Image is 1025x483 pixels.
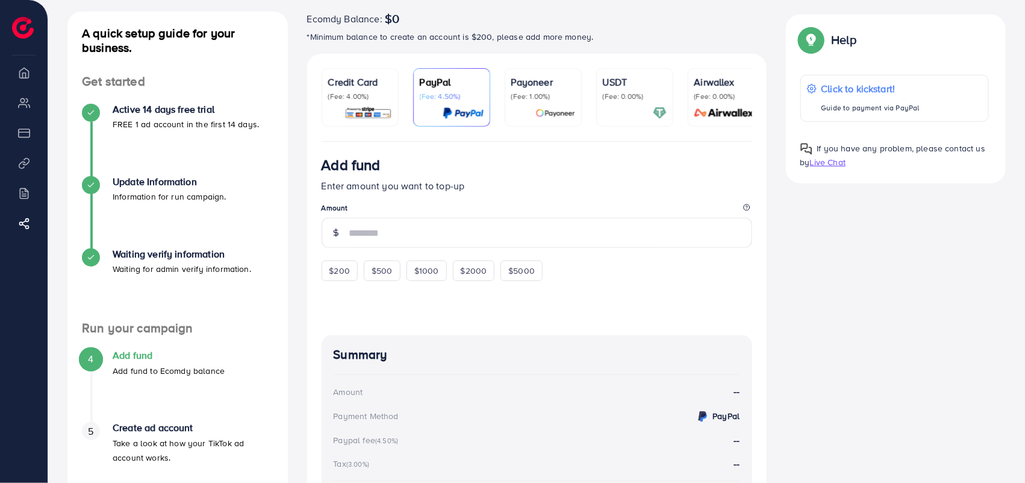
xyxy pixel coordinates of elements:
span: $2000 [461,265,487,277]
img: card [690,106,758,120]
span: If you have any problem, please contact us by [800,142,986,168]
h4: Waiting verify information [113,248,251,260]
span: Ecomdy Balance: [307,11,382,26]
span: $5000 [508,265,535,277]
strong: -- [734,434,740,447]
span: 5 [88,425,93,438]
p: PayPal [420,75,484,89]
h4: A quick setup guide for your business. [67,26,288,55]
p: Add fund to Ecomdy balance [113,364,225,378]
legend: Amount [322,203,752,218]
strong: -- [734,385,740,399]
p: (Fee: 4.00%) [328,92,392,101]
p: Take a look at how your TikTok ad account works. [113,436,273,465]
p: Guide to payment via PayPal [821,101,920,115]
img: logo [12,17,34,39]
h4: Create ad account [113,422,273,434]
h4: Run your campaign [67,321,288,336]
img: card [653,106,667,120]
div: Paypal fee [334,434,402,446]
img: card [443,106,484,120]
p: (Fee: 4.50%) [420,92,484,101]
small: (4.50%) [375,436,398,446]
p: Information for run campaign. [113,189,226,204]
p: *Minimum balance to create an account is $200, please add more money. [307,30,767,44]
li: Active 14 days free trial [67,104,288,176]
h3: Add fund [322,156,381,174]
img: card [344,106,392,120]
p: (Fee: 0.00%) [603,92,667,101]
p: Credit Card [328,75,392,89]
div: Payment Method [334,410,399,422]
span: $500 [372,265,393,277]
h4: Add fund [113,350,225,361]
span: 4 [88,352,93,366]
p: Help [832,33,857,47]
span: $1000 [414,265,439,277]
p: (Fee: 0.00%) [694,92,758,101]
img: card [535,106,575,120]
iframe: Chat [974,429,1016,474]
img: credit [696,409,710,424]
p: Airwallex [694,75,758,89]
li: Update Information [67,176,288,248]
li: Waiting verify information [67,248,288,321]
span: Live Chat [810,156,846,168]
span: $0 [385,11,399,26]
small: (3.00%) [346,459,369,469]
p: Waiting for admin verify information. [113,262,251,276]
strong: -- [734,457,740,470]
li: Add fund [67,350,288,422]
div: Tax [334,458,373,470]
span: $200 [329,265,350,277]
p: FREE 1 ad account in the first 14 days. [113,117,259,131]
p: Click to kickstart! [821,81,920,96]
p: Payoneer [511,75,575,89]
h4: Active 14 days free trial [113,104,259,115]
img: Popup guide [800,29,822,51]
h4: Get started [67,74,288,89]
img: Popup guide [800,143,812,155]
h4: Update Information [113,176,226,188]
strong: PayPal [713,410,740,422]
h4: Summary [334,347,740,362]
p: USDT [603,75,667,89]
p: (Fee: 1.00%) [511,92,575,101]
p: Enter amount you want to top-up [322,178,752,193]
div: Amount [334,386,363,398]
